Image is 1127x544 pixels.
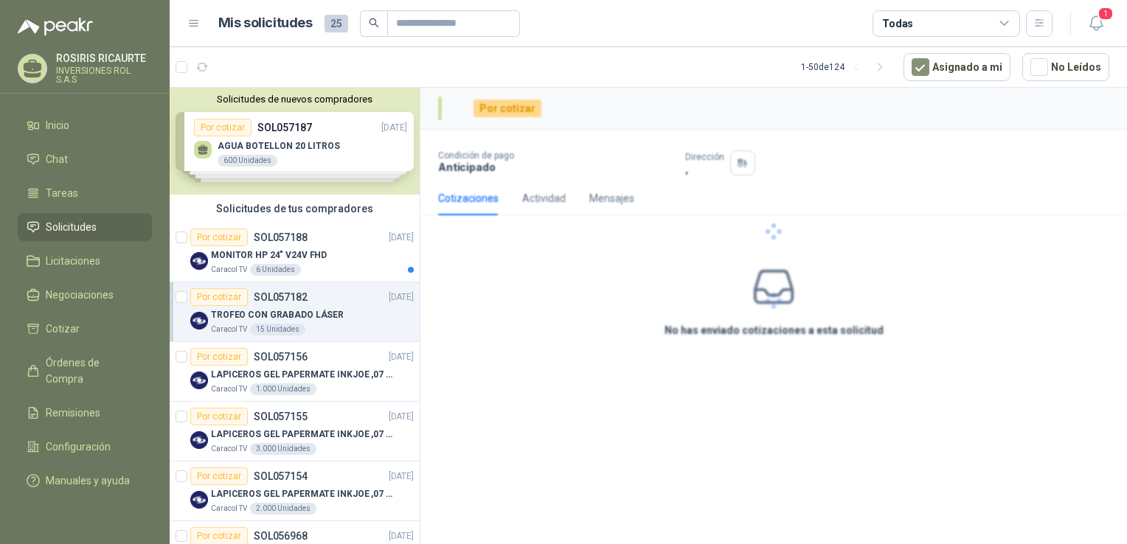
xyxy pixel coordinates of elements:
span: Inicio [46,117,69,133]
p: Caracol TV [211,503,247,515]
p: ROSIRIS RICAURTE [56,53,152,63]
a: Por cotizarSOL057156[DATE] Company LogoLAPICEROS GEL PAPERMATE INKJOE ,07 1 LOGO 1 TINTACaracol T... [170,342,420,402]
a: Inicio [18,111,152,139]
p: Caracol TV [211,324,247,335]
div: Solicitudes de tus compradores [170,195,420,223]
p: SOL057182 [254,292,308,302]
span: 1 [1097,7,1114,21]
span: Cotizar [46,321,80,337]
a: Cotizar [18,315,152,343]
div: Por cotizar [190,288,248,306]
p: [DATE] [389,470,414,484]
span: Negociaciones [46,287,114,303]
a: Negociaciones [18,281,152,309]
div: 2.000 Unidades [250,503,316,515]
p: INVERSIONES ROL S.A.S [56,66,152,84]
p: [DATE] [389,231,414,245]
div: 15 Unidades [250,324,305,335]
img: Company Logo [190,372,208,389]
p: SOL057155 [254,411,308,422]
button: Asignado a mi [904,53,1010,81]
img: Company Logo [190,431,208,449]
span: Licitaciones [46,253,100,269]
span: Órdenes de Compra [46,355,138,387]
div: 6 Unidades [250,264,301,276]
p: Caracol TV [211,383,247,395]
span: search [369,18,379,28]
img: Company Logo [190,491,208,509]
p: LAPICEROS GEL PAPERMATE INKJOE ,07 1 LOGO 1 TINTA [211,368,395,382]
button: Solicitudes de nuevos compradores [176,94,414,105]
div: 1 - 50 de 124 [801,55,892,79]
div: Por cotizar [190,408,248,425]
p: Caracol TV [211,443,247,455]
a: Órdenes de Compra [18,349,152,393]
p: [DATE] [389,350,414,364]
a: Manuales y ayuda [18,467,152,495]
span: 25 [325,15,348,32]
button: 1 [1083,10,1109,37]
a: Solicitudes [18,213,152,241]
a: Por cotizarSOL057155[DATE] Company LogoLAPICEROS GEL PAPERMATE INKJOE ,07 1 LOGO 1 TINTACaracol T... [170,402,420,461]
div: Por cotizar [190,348,248,366]
img: Logo peakr [18,18,93,35]
p: LAPICEROS GEL PAPERMATE INKJOE ,07 1 LOGO 1 TINTA [211,428,395,442]
p: [DATE] [389,290,414,304]
a: Configuración [18,433,152,461]
h1: Mis solicitudes [218,13,313,34]
span: Manuales y ayuda [46,472,130,489]
a: Chat [18,145,152,173]
p: SOL056968 [254,531,308,541]
p: MONITOR HP 24" V24V FHD [211,248,327,262]
span: Solicitudes [46,219,97,235]
a: Tareas [18,179,152,207]
span: Tareas [46,185,78,201]
p: SOL057154 [254,471,308,481]
p: LAPICEROS GEL PAPERMATE INKJOE ,07 1 LOGO 1 TINTA [211,487,395,501]
div: Todas [882,15,913,32]
img: Company Logo [190,252,208,270]
div: 1.000 Unidades [250,383,316,395]
span: Chat [46,151,68,167]
p: TROFEO CON GRABADO LÁSER [211,308,344,322]
p: [DATE] [389,529,414,543]
div: Por cotizar [190,467,248,485]
div: Solicitudes de nuevos compradoresPor cotizarSOL057187[DATE] AGUA BOTELLON 20 LITROS600 UnidadesPo... [170,88,420,195]
a: Por cotizarSOL057182[DATE] Company LogoTROFEO CON GRABADO LÁSERCaracol TV15 Unidades [170,282,420,342]
p: SOL057188 [254,232,308,243]
a: Por cotizarSOL057154[DATE] Company LogoLAPICEROS GEL PAPERMATE INKJOE ,07 1 LOGO 1 TINTACaracol T... [170,461,420,521]
button: No Leídos [1022,53,1109,81]
p: Caracol TV [211,264,247,276]
a: Licitaciones [18,247,152,275]
a: Remisiones [18,399,152,427]
p: SOL057156 [254,352,308,362]
span: Remisiones [46,405,100,421]
div: Por cotizar [190,229,248,246]
p: [DATE] [389,410,414,424]
span: Configuración [46,439,111,455]
a: Por cotizarSOL057188[DATE] Company LogoMONITOR HP 24" V24V FHDCaracol TV6 Unidades [170,223,420,282]
img: Company Logo [190,312,208,329]
div: 3.000 Unidades [250,443,316,455]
